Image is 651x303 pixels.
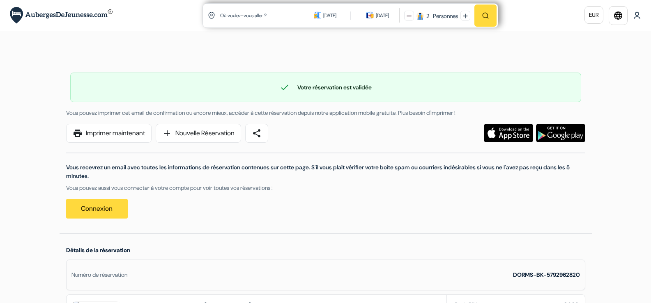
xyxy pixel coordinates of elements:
[252,128,262,138] span: share
[416,12,424,20] img: guest icon
[66,163,585,180] p: Vous recevrez un email avec toutes les informations de réservation contenues sur cette page. S'il...
[73,128,83,138] span: print
[484,124,533,142] img: Téléchargez l'application gratuite
[280,82,290,92] span: check
[66,124,152,143] a: printImprimer maintenant
[156,124,241,143] a: addNouvelle Réservation
[66,184,585,192] p: Vous pouvez aussi vous connecter à votre compte pour voir toutes vos réservations :
[633,11,641,20] img: User Icon
[66,199,128,219] a: Connexion
[584,6,603,24] a: EUR
[463,14,468,18] img: plus
[219,5,304,25] input: Ville, université ou logement
[430,12,458,21] div: Personnes
[426,12,429,21] div: 2
[66,246,130,254] span: Détails de la réservation
[71,271,127,279] div: Numéro de réservation
[609,6,628,25] a: language
[245,124,268,143] a: share
[323,11,336,20] div: [DATE]
[314,11,321,19] img: calendarIcon icon
[162,128,172,138] span: add
[536,124,585,142] img: Téléchargez l'application gratuite
[66,109,455,116] span: Vous pouvez imprimer cet email de confirmation ou encore mieux, accéder à cette réservation depui...
[376,11,389,20] div: [DATE]
[208,12,215,19] img: location icon
[407,14,412,18] img: minus
[366,11,374,19] img: calendarIcon icon
[513,271,580,278] strong: DORMS-BK-5792962820
[613,11,623,21] i: language
[10,7,113,24] img: AubergesDeJeunesse.com
[71,82,581,92] div: Votre réservation est validée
